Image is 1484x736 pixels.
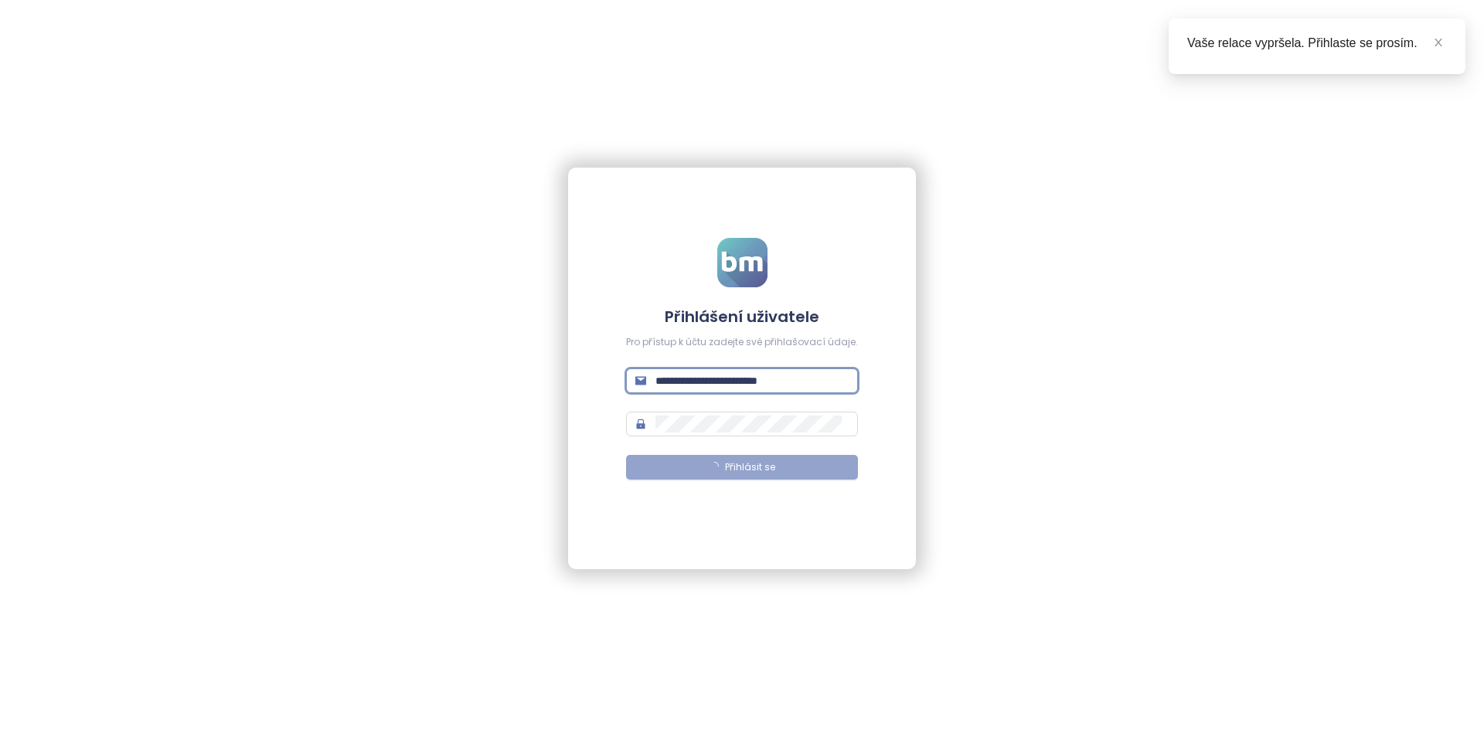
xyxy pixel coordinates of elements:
span: lock [635,419,646,429]
div: Vaše relace vypršela. Přihlaste se prosím. [1187,34,1447,53]
span: mail [635,375,646,386]
h4: Přihlášení uživatele [626,306,858,327]
span: Přihlásit se [725,460,775,475]
span: loading [709,461,719,471]
button: Přihlásit se [626,455,858,480]
span: close [1433,37,1444,48]
img: logo [717,238,768,287]
div: Pro přístup k účtu zadejte své přihlašovací údaje. [626,335,858,350]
